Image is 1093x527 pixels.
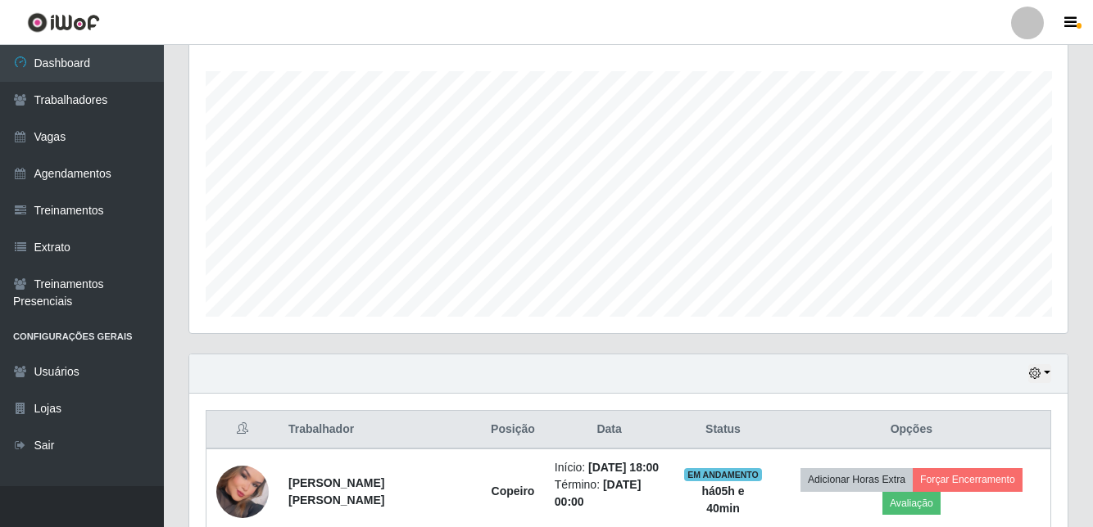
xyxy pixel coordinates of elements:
th: Status [673,411,772,449]
th: Posição [481,411,545,449]
th: Trabalhador [279,411,481,449]
button: Forçar Encerramento [913,468,1023,491]
li: Término: [555,476,664,511]
th: Data [545,411,674,449]
th: Opções [773,411,1051,449]
strong: há 05 h e 40 min [701,484,744,515]
strong: Copeiro [492,484,535,498]
span: EM ANDAMENTO [684,468,762,481]
button: Avaliação [882,492,941,515]
time: [DATE] 18:00 [588,461,659,474]
li: Início: [555,459,664,476]
button: Adicionar Horas Extra [800,468,913,491]
img: CoreUI Logo [27,12,100,33]
strong: [PERSON_NAME] [PERSON_NAME] [288,476,384,507]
